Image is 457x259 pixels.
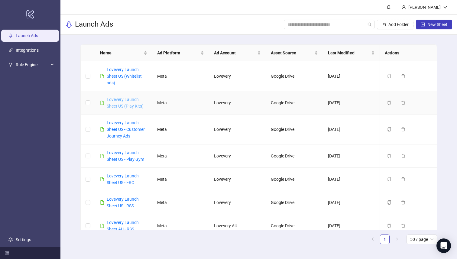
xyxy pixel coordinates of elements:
td: Meta [152,144,209,168]
a: Lovevery Launch Sheet US - Customer Journey Ads [107,120,145,138]
td: [DATE] [323,144,380,168]
td: Google Drive [266,168,323,191]
span: file [100,127,104,131]
td: Google Drive [266,214,323,238]
a: Lovevery Launch Sheet US (Whitelist ads) [107,67,142,85]
span: fork [8,63,13,67]
span: Name [100,50,142,56]
span: file [100,177,104,181]
span: copy [387,74,391,78]
td: [DATE] [323,214,380,238]
span: delete [401,74,405,78]
th: Asset Source [266,45,323,61]
span: Rule Engine [16,59,49,71]
td: Lovevery [209,91,266,115]
span: delete [401,177,405,181]
button: Add Folder [377,20,413,29]
a: Lovevery Launch Sheet US - RSS [107,197,139,208]
span: copy [387,127,391,131]
span: 50 / page [410,235,433,244]
th: Last Modified [323,45,380,61]
td: [DATE] [323,168,380,191]
div: Open Intercom Messenger [436,238,451,253]
a: Launch Ads [16,34,38,38]
span: folder-add [382,22,386,27]
span: delete [401,154,405,158]
button: right [392,235,402,244]
div: [PERSON_NAME] [406,4,443,11]
td: Google Drive [266,91,323,115]
td: Lovevery [209,61,266,91]
td: Lovevery [209,144,266,168]
span: copy [387,101,391,105]
a: Settings [16,237,31,242]
td: Meta [152,61,209,91]
li: Next Page [392,235,402,244]
span: Last Modified [328,50,370,56]
span: file [100,154,104,158]
span: plus-square [421,22,425,27]
td: [DATE] [323,91,380,115]
th: Ad Account [209,45,266,61]
span: delete [401,224,405,228]
span: down [443,5,447,9]
span: right [395,237,399,241]
th: Name [95,45,152,61]
li: Previous Page [368,235,378,244]
span: search [368,22,372,27]
span: menu-fold [5,251,9,255]
th: Ad Platform [152,45,209,61]
td: Lovevery [209,115,266,144]
td: [DATE] [323,61,380,91]
td: Meta [152,168,209,191]
span: copy [387,224,391,228]
span: file [100,224,104,228]
th: Actions [380,45,437,61]
span: user [402,5,406,9]
span: left [371,237,374,241]
span: bell [387,5,391,9]
span: copy [387,154,391,158]
span: delete [401,101,405,105]
td: Meta [152,214,209,238]
td: Google Drive [266,115,323,144]
span: file [100,101,104,105]
span: New Sheet [427,22,447,27]
td: Meta [152,191,209,214]
td: Google Drive [266,61,323,91]
td: Google Drive [266,191,323,214]
a: Integrations [16,48,39,53]
a: Lovevery Launch Sheet AU - RSS [107,220,139,231]
span: delete [401,127,405,131]
li: 1 [380,235,390,244]
td: Meta [152,115,209,144]
span: file [100,74,104,78]
h3: Launch Ads [75,20,113,29]
span: file [100,200,104,205]
span: copy [387,177,391,181]
span: Ad Platform [157,50,199,56]
td: Lovevery [209,191,266,214]
span: rocket [65,21,73,28]
td: [DATE] [323,115,380,144]
a: Lovevery Launch Sheet US - ERC [107,173,139,185]
span: Add Folder [388,22,409,27]
button: left [368,235,378,244]
span: Ad Account [214,50,256,56]
a: Lovevery Launch Sheet US - Play Gym [107,150,144,162]
span: Asset Source [271,50,313,56]
td: Lovevery AU [209,214,266,238]
td: Google Drive [266,144,323,168]
span: copy [387,200,391,205]
div: Page Size [407,235,437,244]
span: delete [401,200,405,205]
td: Lovevery [209,168,266,191]
button: New Sheet [416,20,452,29]
a: 1 [380,235,389,244]
a: Lovevery Launch Sheet US (Play Kits) [107,97,144,108]
td: Meta [152,91,209,115]
td: [DATE] [323,191,380,214]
